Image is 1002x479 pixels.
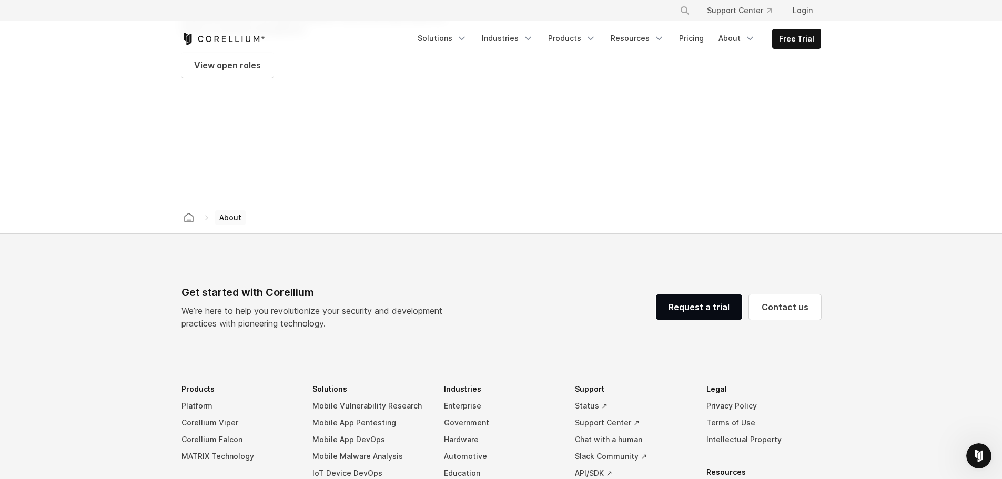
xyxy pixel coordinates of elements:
[215,210,246,225] span: About
[444,448,559,465] a: Automotive
[411,29,473,48] a: Solutions
[312,398,427,414] a: Mobile Vulnerability Research
[444,398,559,414] a: Enterprise
[181,448,296,465] a: MATRIX Technology
[181,398,296,414] a: Platform
[966,443,991,468] iframe: Intercom live chat
[179,210,198,225] a: Corellium home
[312,448,427,465] a: Mobile Malware Analysis
[444,414,559,431] a: Government
[542,29,602,48] a: Products
[675,1,694,20] button: Search
[181,284,451,300] div: Get started with Corellium
[181,414,296,431] a: Corellium Viper
[181,431,296,448] a: Corellium Falcon
[784,1,821,20] a: Login
[699,1,780,20] a: Support Center
[575,414,690,431] a: Support Center ↗
[575,398,690,414] a: Status ↗
[712,29,762,48] a: About
[411,29,821,49] div: Navigation Menu
[749,294,821,320] a: Contact us
[656,294,742,320] a: Request a trial
[667,1,821,20] div: Navigation Menu
[673,29,710,48] a: Pricing
[575,448,690,465] a: Slack Community ↗
[312,414,427,431] a: Mobile App Pentesting
[706,398,821,414] a: Privacy Policy
[604,29,671,48] a: Resources
[706,414,821,431] a: Terms of Use
[181,53,274,78] a: View open roles
[444,431,559,448] a: Hardware
[312,431,427,448] a: Mobile App DevOps
[181,33,265,45] a: Corellium Home
[706,431,821,448] a: Intellectual Property
[773,29,821,48] a: Free Trial
[475,29,540,48] a: Industries
[194,59,261,72] span: View open roles
[575,431,690,448] a: Chat with a human
[181,304,451,330] p: We’re here to help you revolutionize your security and development practices with pioneering tech...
